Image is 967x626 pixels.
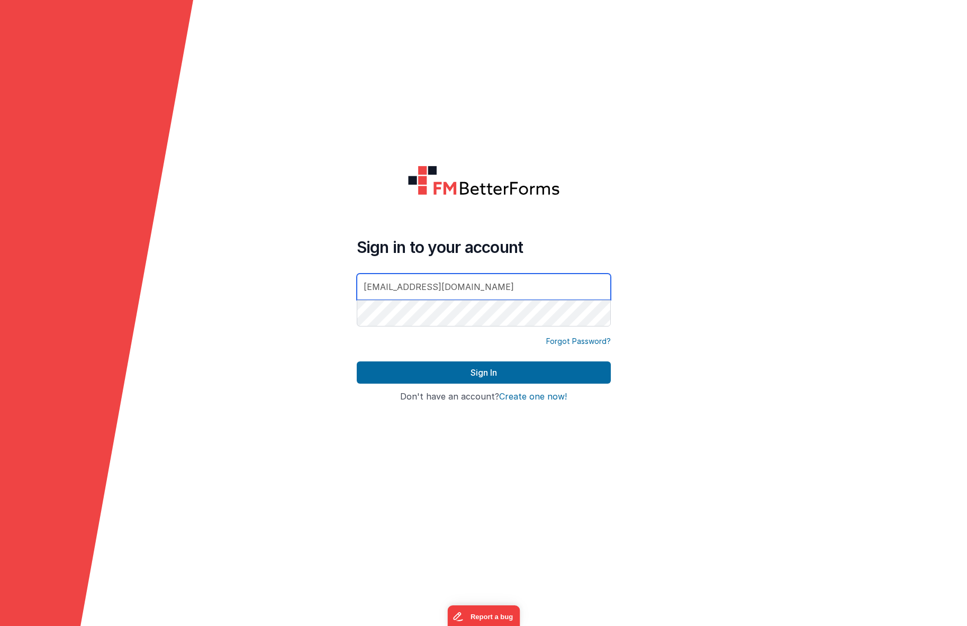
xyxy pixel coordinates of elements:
[546,336,611,347] a: Forgot Password?
[357,274,611,300] input: Email Address
[357,392,611,402] h4: Don't have an account?
[499,392,567,402] button: Create one now!
[357,361,611,384] button: Sign In
[357,238,611,257] h4: Sign in to your account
